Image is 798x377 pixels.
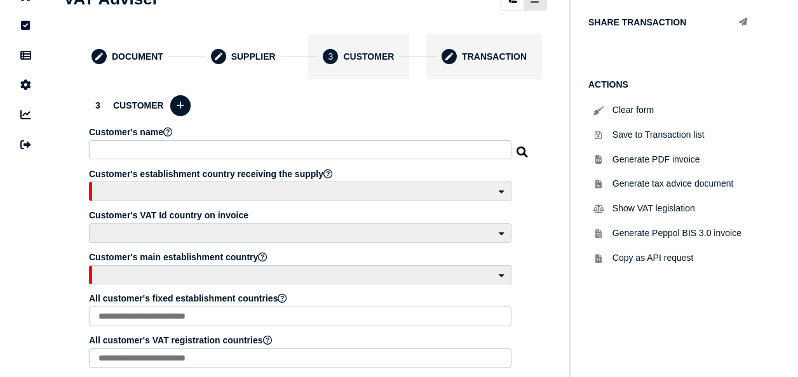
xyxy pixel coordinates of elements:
button: Add a new customer to the database [170,95,191,116]
div: Transaction [462,51,527,62]
label: All customer's fixed establishment countries [89,293,513,303]
label: Customer's name [89,127,513,137]
h1: Actions [588,79,754,89]
h3: Customer [89,93,529,118]
button: Tasks [12,12,39,39]
span: 3 [328,51,334,62]
mat-icon: create [213,51,224,62]
div: Supplier [231,51,276,62]
mat-icon: create [94,51,104,62]
label: All customer's VAT registration countries [89,335,513,345]
i: Data manager [20,55,31,56]
i: Search for a dummy customer [517,143,529,153]
button: Manage settings [12,72,39,98]
div: Customer [343,51,394,62]
button: Data manager [12,42,39,69]
div: Document [112,51,163,62]
button: Share transaction [733,12,754,33]
button: Sign out [12,131,39,158]
label: Customer's main establishment country [89,252,513,262]
mat-icon: create [444,51,454,62]
button: Insights [12,102,39,128]
h1: Share transaction [588,17,686,27]
label: Customer's establishment country receiving the supply [89,169,513,179]
div: 3 [89,96,107,114]
label: Customer's VAT Id country on invoice [89,210,513,220]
